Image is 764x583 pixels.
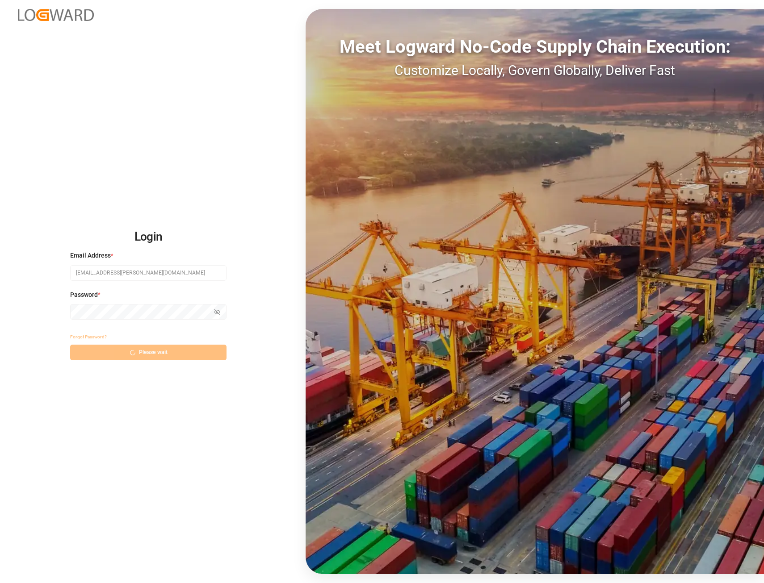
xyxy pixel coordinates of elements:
[18,9,94,21] img: Logward_new_orange.png
[70,265,227,281] input: Enter your email
[70,223,227,251] h2: Login
[70,290,98,300] span: Password
[70,251,111,260] span: Email Address
[306,60,764,80] div: Customize Locally, Govern Globally, Deliver Fast
[306,33,764,60] div: Meet Logward No-Code Supply Chain Execution:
